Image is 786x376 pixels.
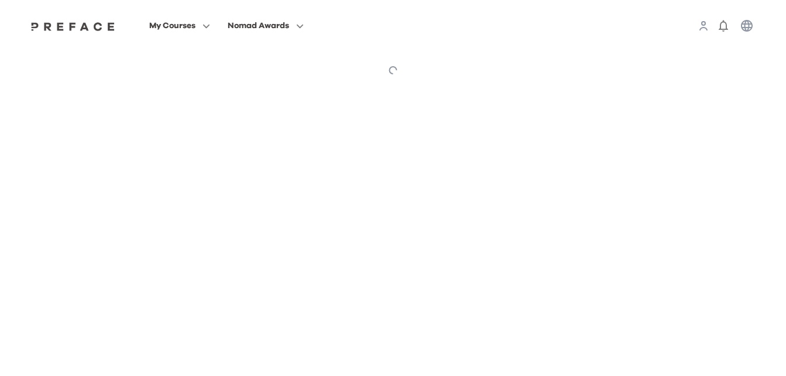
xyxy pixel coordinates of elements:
button: Nomad Awards [224,18,307,33]
span: My Courses [149,19,195,33]
button: My Courses [146,18,214,33]
span: Nomad Awards [228,19,289,33]
a: Preface Logo [28,21,118,30]
img: Preface Logo [28,22,118,31]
